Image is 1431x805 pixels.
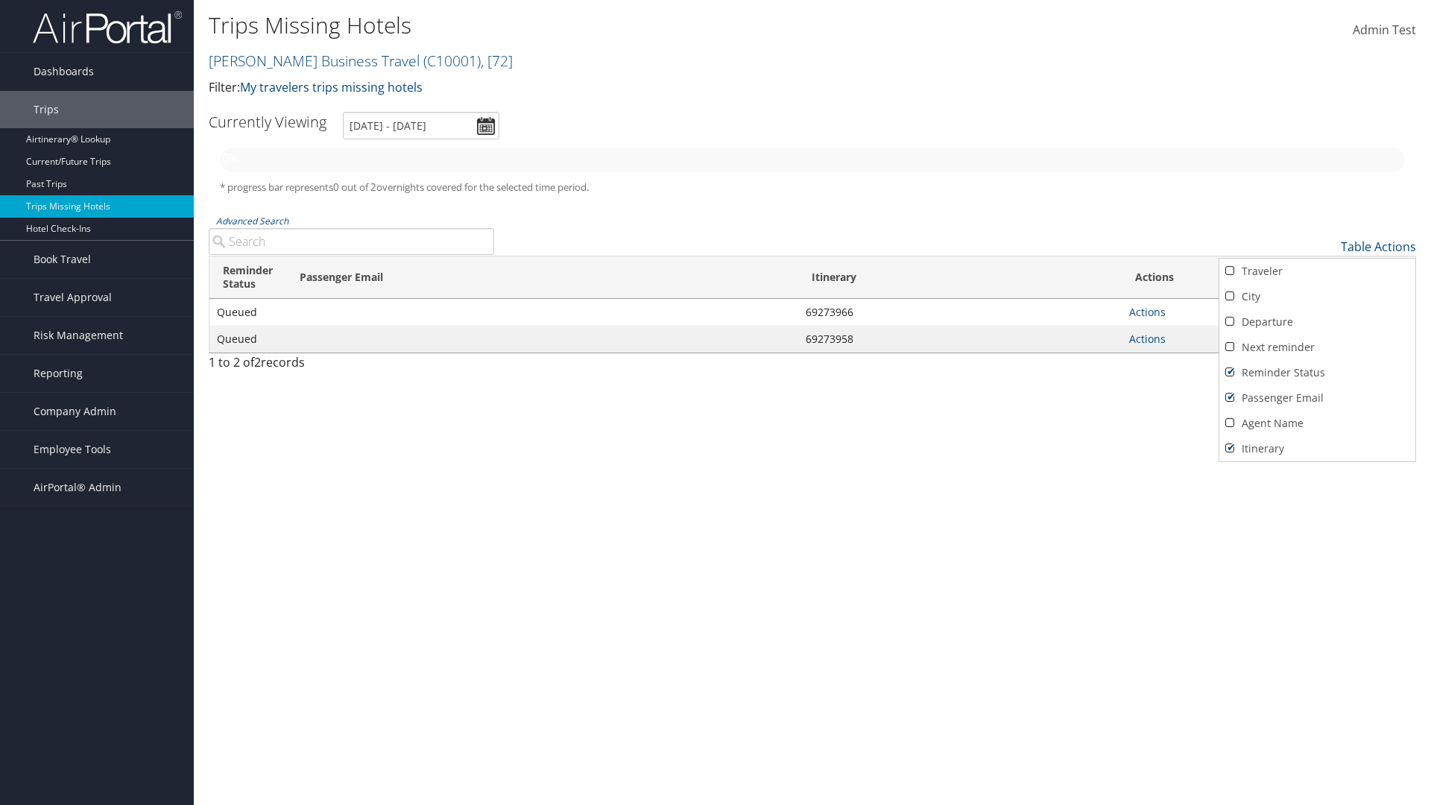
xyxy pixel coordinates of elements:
span: Dashboards [34,53,94,90]
span: Risk Management [34,317,123,354]
a: Traveler [1219,259,1415,284]
a: Itinerary [1219,436,1415,461]
span: Book Travel [34,241,91,278]
a: Departure [1219,309,1415,335]
span: Company Admin [34,393,116,430]
span: Trips [34,91,59,128]
img: airportal-logo.png [33,10,182,45]
a: Reminder Status [1219,360,1415,385]
a: Passenger Email [1219,385,1415,411]
span: Travel Approval [34,279,112,316]
a: City [1219,284,1415,309]
a: Next reminder [1219,335,1415,360]
span: AirPortal® Admin [34,469,121,506]
span: Reporting [34,355,83,392]
span: Employee Tools [34,431,111,468]
a: Agent Name [1219,411,1415,436]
